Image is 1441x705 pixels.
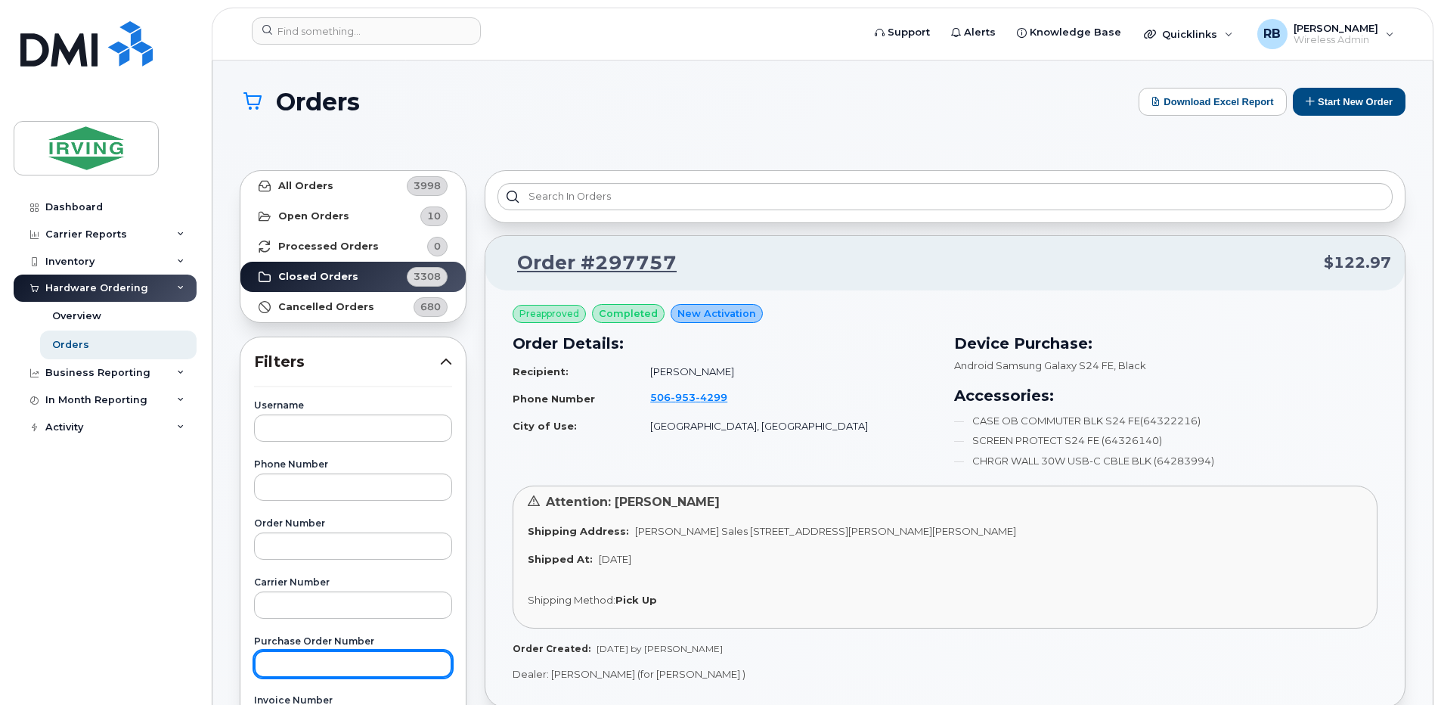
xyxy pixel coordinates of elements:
[240,292,466,322] a: Cancelled Orders680
[513,667,1377,682] p: Dealer: [PERSON_NAME] (for [PERSON_NAME] )
[513,393,595,405] strong: Phone Number
[497,183,1393,210] input: Search in orders
[1293,88,1405,116] button: Start New Order
[1324,252,1391,274] span: $122.97
[254,696,452,705] label: Invoice Number
[278,180,333,192] strong: All Orders
[671,391,696,403] span: 953
[637,413,936,439] td: [GEOGRAPHIC_DATA], [GEOGRAPHIC_DATA]
[240,231,466,262] a: Processed Orders0
[677,306,756,321] span: New Activation
[278,241,379,253] strong: Processed Orders
[599,553,631,565] span: [DATE]
[954,414,1377,428] li: CASE OB COMMUTER BLK S24 FE(64322216)
[499,250,677,277] a: Order #297757
[954,433,1377,448] li: SCREEN PROTECT S24 FE (64326140)
[278,210,349,222] strong: Open Orders
[615,594,657,606] strong: Pick Up
[427,209,441,223] span: 10
[513,420,577,432] strong: City of Use:
[254,401,452,410] label: Username
[513,365,569,377] strong: Recipient:
[650,391,727,403] span: 506
[519,307,579,321] span: Preapproved
[414,179,441,193] span: 3998
[954,454,1377,468] li: CHRGR WALL 30W USB-C CBLE BLK (64283994)
[513,332,936,355] h3: Order Details:
[240,262,466,292] a: Closed Orders3308
[513,643,590,654] strong: Order Created:
[278,301,374,313] strong: Cancelled Orders
[954,359,1114,371] span: Android Samsung Galaxy S24 FE
[597,643,723,654] span: [DATE] by [PERSON_NAME]
[650,391,745,403] a: 5069534299
[954,332,1377,355] h3: Device Purchase:
[528,553,593,565] strong: Shipped At:
[240,201,466,231] a: Open Orders10
[240,171,466,201] a: All Orders3998
[696,391,727,403] span: 4299
[254,519,452,528] label: Order Number
[414,269,441,284] span: 3308
[954,384,1377,407] h3: Accessories:
[1139,88,1287,116] button: Download Excel Report
[434,239,441,253] span: 0
[1114,359,1146,371] span: , Black
[278,271,358,283] strong: Closed Orders
[254,578,452,587] label: Carrier Number
[546,495,720,509] span: Attention: [PERSON_NAME]
[637,359,936,385] td: [PERSON_NAME]
[528,594,615,606] span: Shipping Method:
[254,351,440,373] span: Filters
[528,525,629,537] strong: Shipping Address:
[635,525,1016,537] span: [PERSON_NAME] Sales [STREET_ADDRESS][PERSON_NAME][PERSON_NAME]
[420,300,441,314] span: 680
[599,306,658,321] span: completed
[254,460,452,469] label: Phone Number
[276,89,360,115] span: Orders
[254,637,452,646] label: Purchase Order Number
